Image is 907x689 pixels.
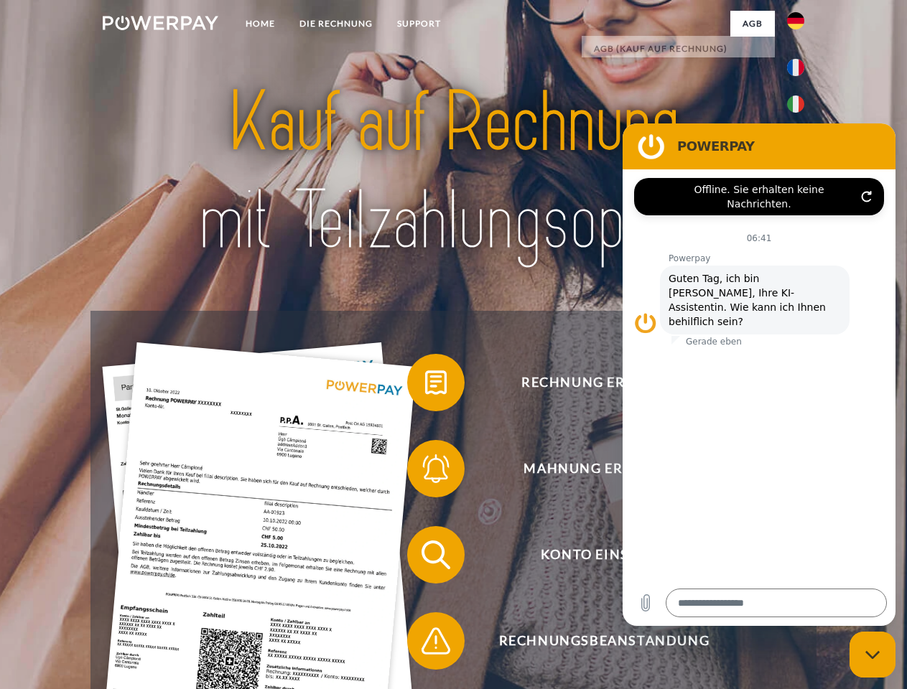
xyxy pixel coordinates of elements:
button: Mahnung erhalten? [407,440,781,497]
img: title-powerpay_de.svg [137,69,770,275]
img: qb_warning.svg [418,623,454,659]
iframe: Messaging-Fenster [623,123,896,626]
button: Rechnung erhalten? [407,354,781,411]
span: Konto einsehen [428,526,780,583]
a: SUPPORT [385,11,453,37]
iframe: Schaltfläche zum Öffnen des Messaging-Fensters; Konversation läuft [850,632,896,678]
img: qb_bill.svg [418,365,454,400]
img: qb_search.svg [418,537,454,573]
img: fr [787,59,804,76]
img: it [787,95,804,113]
span: Rechnung erhalten? [428,354,780,411]
img: de [787,12,804,29]
span: Rechnungsbeanstandung [428,612,780,670]
img: qb_bell.svg [418,451,454,487]
button: Rechnungsbeanstandung [407,612,781,670]
a: AGB (Kauf auf Rechnung) [582,36,775,62]
img: logo-powerpay-white.svg [103,16,218,30]
a: DIE RECHNUNG [287,11,385,37]
button: Konto einsehen [407,526,781,583]
a: Home [233,11,287,37]
a: agb [730,11,775,37]
span: Mahnung erhalten? [428,440,780,497]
